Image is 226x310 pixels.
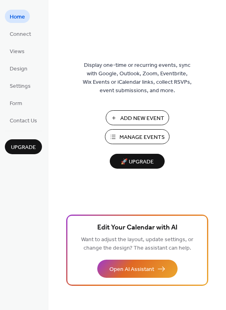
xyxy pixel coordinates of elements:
[106,110,169,125] button: Add New Event
[10,48,25,56] span: Views
[5,114,42,127] a: Contact Us
[10,13,25,21] span: Home
[10,117,37,125] span: Contact Us
[10,30,31,39] span: Connect
[5,62,32,75] a: Design
[5,27,36,40] a: Connect
[5,96,27,110] a: Form
[10,82,31,91] span: Settings
[10,65,27,73] span: Design
[97,260,178,278] button: Open AI Assistant
[109,265,154,274] span: Open AI Assistant
[105,129,169,144] button: Manage Events
[81,234,193,254] span: Want to adjust the layout, update settings, or change the design? The assistant can help.
[110,154,165,169] button: 🚀 Upgrade
[11,143,36,152] span: Upgrade
[5,139,42,154] button: Upgrade
[120,114,164,123] span: Add New Event
[115,157,160,167] span: 🚀 Upgrade
[97,222,178,234] span: Edit Your Calendar with AI
[5,10,30,23] a: Home
[119,133,165,142] span: Manage Events
[83,61,192,95] span: Display one-time or recurring events, sync with Google, Outlook, Zoom, Eventbrite, Wix Events or ...
[10,99,22,108] span: Form
[5,79,36,92] a: Settings
[5,44,29,58] a: Views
